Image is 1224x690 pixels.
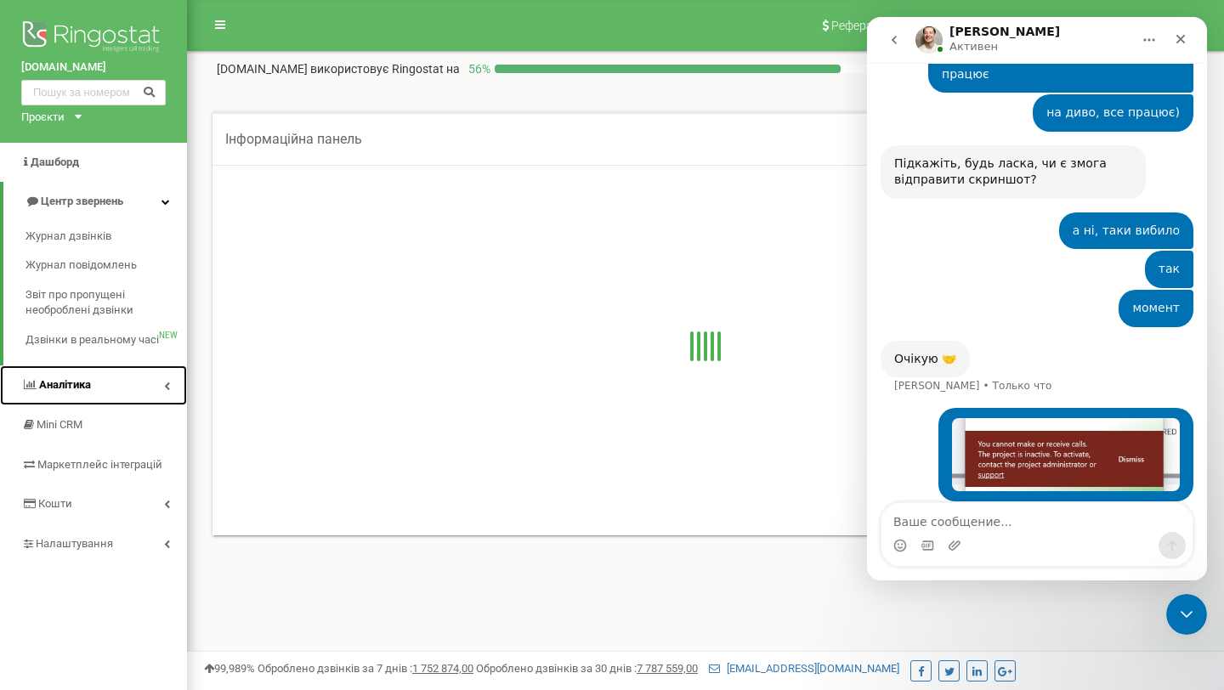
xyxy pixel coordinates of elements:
span: Журнал дзвінків [25,229,111,245]
span: Оброблено дзвінків за 30 днів : [476,662,698,675]
span: Аналiтика [39,378,91,391]
span: Дашборд [31,156,79,168]
p: [DOMAIN_NAME] [217,60,460,77]
img: Ringostat logo [21,17,166,59]
span: Журнал повідомлень [25,257,137,274]
div: Проєкти [21,110,65,126]
span: Інформаційна панель [225,131,362,147]
span: 99,989% [204,662,255,675]
a: [DOMAIN_NAME] [21,59,166,76]
u: 1 752 874,00 [412,662,473,675]
span: використовує Ringostat на [310,62,460,76]
span: Центр звернень [41,195,123,207]
iframe: Intercom live chat [1166,594,1207,635]
iframe: Intercom live chat [867,17,1207,580]
span: Налаштування [36,537,113,550]
a: Журнал дзвінків [25,222,187,252]
p: 56 % [460,60,495,77]
u: 7 787 559,00 [637,662,698,675]
span: Mini CRM [37,418,82,431]
a: Звіт про пропущені необроблені дзвінки [25,280,187,325]
a: Журнал повідомлень [25,251,187,280]
span: Маркетплейс інтеграцій [37,458,162,471]
a: Дзвінки в реальному часіNEW [25,325,187,355]
a: Центр звернень [3,182,187,222]
span: Дзвінки в реальному часі [25,332,159,348]
span: Оброблено дзвінків за 7 днів : [258,662,473,675]
span: Звіт про пропущені необроблені дзвінки [25,287,178,319]
span: Кошти [38,497,72,510]
span: Реферальна програма [831,19,957,32]
input: Пошук за номером [21,80,166,105]
a: [EMAIL_ADDRESS][DOMAIN_NAME] [709,662,899,675]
